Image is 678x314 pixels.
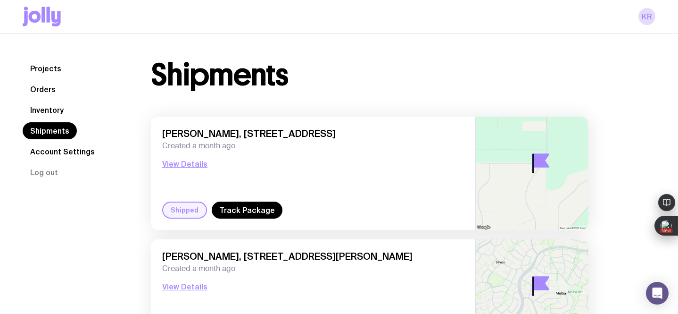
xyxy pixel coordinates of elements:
button: View Details [162,281,207,292]
img: staticmap [476,117,588,230]
h1: Shipments [151,60,288,90]
a: Inventory [23,102,71,119]
a: Track Package [212,202,282,219]
span: Created a month ago [162,141,464,151]
button: View Details [162,158,207,170]
a: Shipments [23,122,77,139]
span: Created a month ago [162,264,464,273]
span: [PERSON_NAME], [STREET_ADDRESS] [162,128,464,139]
span: [PERSON_NAME], [STREET_ADDRESS][PERSON_NAME] [162,251,464,262]
a: Projects [23,60,69,77]
a: KR [638,8,655,25]
a: Account Settings [23,143,102,160]
a: Orders [23,81,63,98]
button: Log out [23,164,66,181]
div: Shipped [162,202,207,219]
div: Open Intercom Messenger [646,282,669,305]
